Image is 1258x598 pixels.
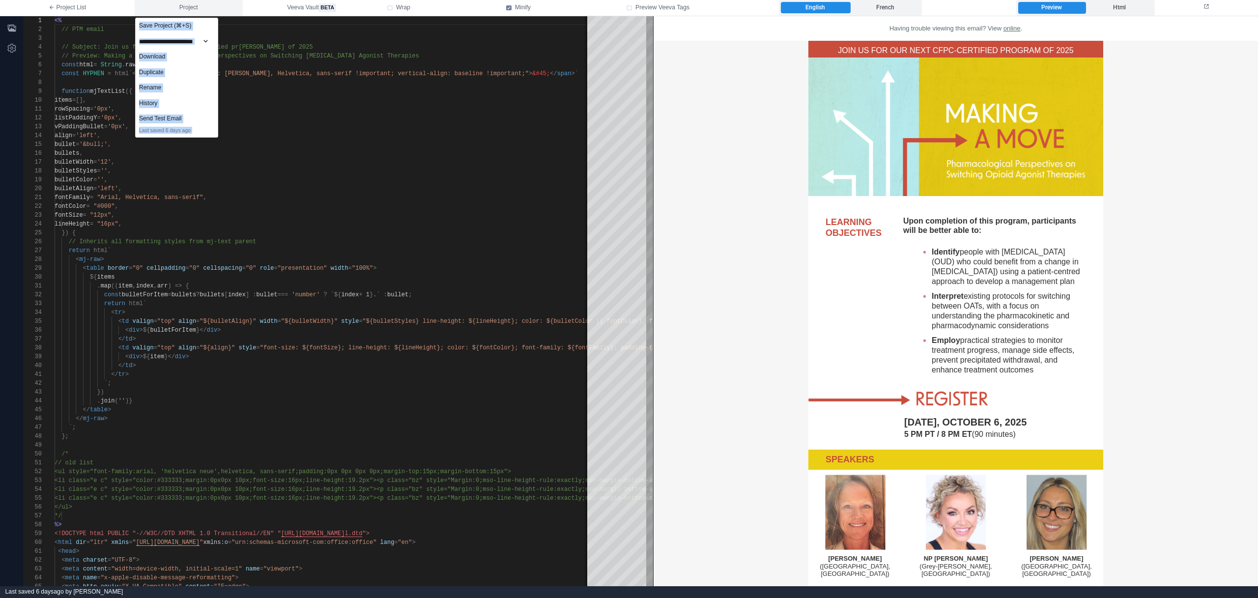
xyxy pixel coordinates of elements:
span: bulletForItem [122,291,168,298]
span: bullet [257,291,278,298]
span: Wrap [396,3,410,12]
span: bullet [387,291,408,298]
div: 45 [24,405,42,414]
div: Save Project (⌘+S) [136,18,218,34]
span: ( [114,398,118,404]
span: "${align}" [200,344,235,351]
span: tr [114,309,121,316]
iframe: preview [654,16,1258,586]
span: bulletAlign [55,185,93,192]
span: join [101,398,115,404]
span: tr [118,371,125,378]
span: ({ [125,88,132,95]
span: l.dtd [345,530,363,537]
span: HYPHEN [83,70,104,77]
span: , [111,106,114,113]
span: "0" [132,265,143,272]
span: bullets [172,291,196,298]
span: < [125,327,129,334]
span: div [175,353,186,360]
span: '0px' [93,106,111,113]
span: => [175,283,182,289]
span: = [242,265,246,272]
span: </ [111,371,118,378]
span: , [108,168,111,174]
span: "12px" [90,212,111,219]
span: ) [168,283,171,289]
span: [PERSON_NAME] of 2025 [238,44,313,51]
span: rowSpacing [55,106,90,113]
span: > [529,70,532,77]
span: , [97,132,100,139]
span: 'left' [97,185,118,192]
span: '' [101,168,108,174]
span: = [93,61,97,68]
span: html` [129,300,146,307]
span: beta [319,3,336,12]
span: td [125,362,132,369]
span: = [196,344,200,351]
span: index [136,283,154,289]
span: index [228,291,246,298]
span: html`< [114,70,136,77]
div: 3 [24,34,42,43]
span: "#000" [93,203,114,210]
div: 29 [24,264,42,273]
h2: (90 minutes) [251,414,432,422]
span: , [79,150,83,157]
span: < [118,344,122,351]
span: Project [179,3,198,12]
span: </ [118,362,125,369]
span: 'left' [76,132,97,139]
strong: 5 PM PT / 8 PM ET [251,414,318,422]
span: "0" [189,265,200,272]
span: // Subject: Join us for our next CFPC-certified pr [61,44,238,51]
span: raw [125,61,136,68]
span: = [90,221,93,228]
span: ${ [334,291,341,298]
div: Duplicate [136,65,218,81]
p: JOIN US FOR OUR NEXT CFPC‑CERTIFIED PROGRAM OF 2025 [165,29,440,39]
span: }) [97,389,104,396]
div: 32 [24,290,42,299]
span: // Preview: Making a Move: Pharmacological Perspec [61,53,238,59]
span: = [104,123,108,130]
span: }; color: ${fontColor}; font-family: ${fontFamily} [437,344,614,351]
span: [URL][DOMAIN_NAME] [136,539,200,546]
span: , [111,212,114,219]
div: 42 [24,379,42,388]
span: fontSize [55,212,83,219]
span: + [359,291,362,298]
div: Project [135,18,218,138]
span: cellspacing [203,265,242,272]
div: 38 [24,343,42,352]
span: '0px' [108,123,125,130]
span: arr [157,283,168,289]
div: 35 [24,317,42,326]
span: width [260,318,278,325]
span: , [132,283,136,289]
div: 2 [24,25,42,34]
div: Last saved 6 days ago [136,127,218,137]
span: '' [97,176,104,183]
span: . [122,61,125,68]
span: Preview Veeva Tags [635,3,689,12]
div: 39 [24,352,42,361]
span: html` [93,247,111,254]
span: mj-raw [79,256,100,263]
span: return [69,247,90,254]
span: </ [550,70,557,77]
span: "${bulletStyles} line-height: ${lineHeight}; color [363,318,540,325]
span: bullets [200,291,224,298]
span: : ${bulletColor || fontColor}; font-family: ${font [540,318,716,325]
span: "font-family: [PERSON_NAME], Helvetica, sans-serif !import [175,70,380,77]
span: = [185,265,189,272]
u: online [350,8,367,16]
span: return [104,300,125,307]
span: = [90,106,93,113]
span: =[], [72,97,86,104]
span: } [370,291,373,298]
span: ent [246,238,257,245]
span: = [97,168,100,174]
div: 19 [24,175,42,184]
